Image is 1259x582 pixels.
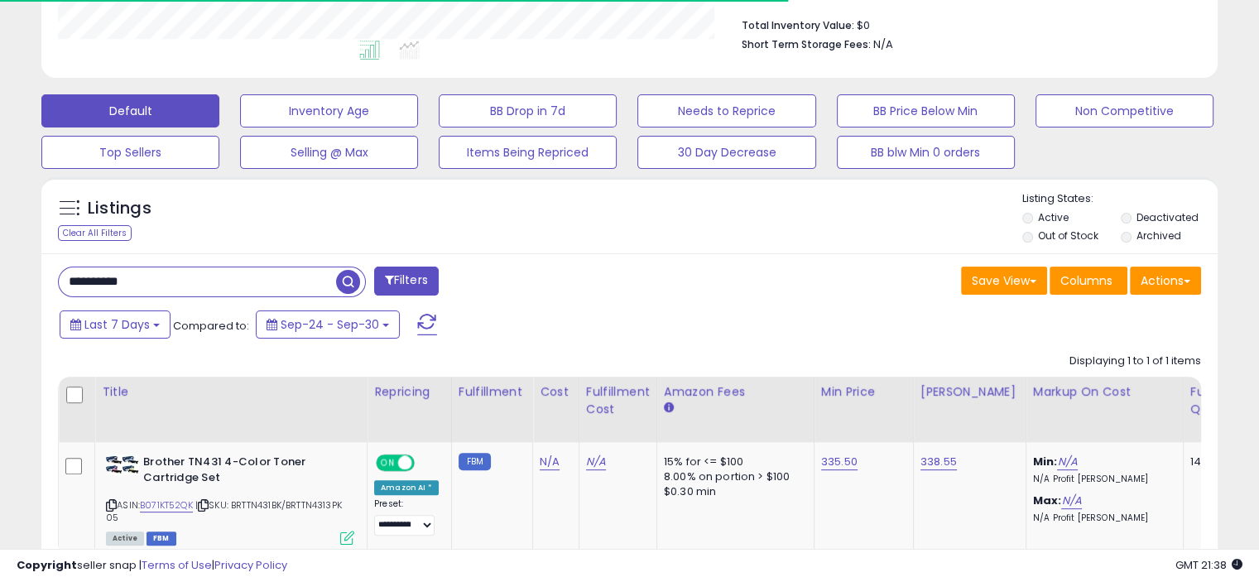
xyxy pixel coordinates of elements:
div: 8.00% on portion > $100 [664,469,801,484]
small: Amazon Fees. [664,401,674,416]
p: N/A Profit [PERSON_NAME] [1033,512,1170,524]
button: Last 7 Days [60,310,171,339]
div: Preset: [374,498,439,536]
li: $0 [742,14,1189,34]
span: Compared to: [173,318,249,334]
b: Total Inventory Value: [742,18,854,32]
a: Terms of Use [142,557,212,573]
a: N/A [540,454,560,470]
span: Columns [1060,272,1112,289]
div: seller snap | | [17,558,287,574]
button: Items Being Repriced [439,136,617,169]
div: Cost [540,383,572,401]
span: ON [377,456,398,470]
div: Clear All Filters [58,225,132,241]
button: Filters [374,267,439,296]
span: FBM [147,531,176,546]
div: Amazon Fees [664,383,807,401]
strong: Copyright [17,557,77,573]
div: Min Price [821,383,906,401]
a: 335.50 [821,454,858,470]
button: Non Competitive [1036,94,1213,127]
a: N/A [586,454,606,470]
button: Columns [1050,267,1127,295]
b: Short Term Storage Fees: [742,37,871,51]
img: 41LZgWAwIQL._SL40_.jpg [106,455,139,475]
a: B071KT52QK [140,498,193,512]
button: Needs to Reprice [637,94,815,127]
button: Save View [961,267,1047,295]
th: The percentage added to the cost of goods (COGS) that forms the calculator for Min & Max prices. [1026,377,1183,442]
button: BB Drop in 7d [439,94,617,127]
button: Top Sellers [41,136,219,169]
h5: Listings [88,197,151,220]
button: 30 Day Decrease [637,136,815,169]
div: Markup on Cost [1033,383,1176,401]
span: | SKU: BRTTN431BK/BRTTN4313PK 05 [106,498,342,523]
div: 15% for <= $100 [664,455,801,469]
button: Selling @ Max [240,136,418,169]
a: Privacy Policy [214,557,287,573]
div: 145 [1190,455,1242,469]
a: N/A [1057,454,1077,470]
b: Min: [1033,454,1058,469]
button: Actions [1130,267,1201,295]
span: 2025-10-8 21:38 GMT [1175,557,1242,573]
b: Max: [1033,493,1062,508]
button: BB blw Min 0 orders [837,136,1015,169]
div: Fulfillment Cost [586,383,650,418]
label: Active [1038,210,1069,224]
small: FBM [459,453,491,470]
p: Listing States: [1022,191,1218,207]
button: Default [41,94,219,127]
button: Sep-24 - Sep-30 [256,310,400,339]
label: Archived [1136,228,1180,243]
span: N/A [873,36,893,52]
a: N/A [1061,493,1081,509]
div: Fulfillment [459,383,526,401]
label: Out of Stock [1038,228,1098,243]
div: ASIN: [106,455,354,543]
span: All listings currently available for purchase on Amazon [106,531,144,546]
p: N/A Profit [PERSON_NAME] [1033,474,1170,485]
div: $0.30 min [664,484,801,499]
a: 338.55 [920,454,957,470]
label: Deactivated [1136,210,1198,224]
div: Repricing [374,383,444,401]
span: Sep-24 - Sep-30 [281,316,379,333]
b: Brother TN431 4-Color Toner Cartridge Set [143,455,344,489]
div: [PERSON_NAME] [920,383,1019,401]
div: Fulfillable Quantity [1190,383,1247,418]
span: OFF [412,456,439,470]
span: Last 7 Days [84,316,150,333]
button: Inventory Age [240,94,418,127]
button: BB Price Below Min [837,94,1015,127]
div: Displaying 1 to 1 of 1 items [1069,354,1201,369]
div: Amazon AI * [374,480,439,495]
div: Title [102,383,360,401]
